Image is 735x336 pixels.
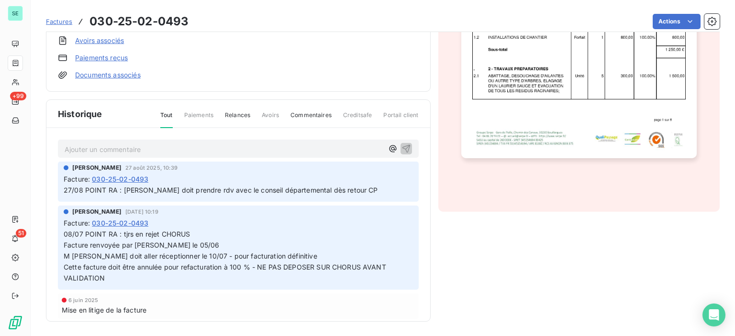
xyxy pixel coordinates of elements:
[64,218,90,228] span: Facture :
[262,111,279,127] span: Avoirs
[68,297,99,303] span: 6 juin 2025
[125,165,178,171] span: 27 août 2025, 10:39
[160,111,173,128] span: Tout
[225,111,250,127] span: Relances
[702,303,725,326] div: Open Intercom Messenger
[64,230,388,282] span: 08/07 POINT RA : tjrs en rejet CHORUS Facture renvoyée par [PERSON_NAME] le 05/06 M [PERSON_NAME]...
[62,305,146,315] span: Mise en litige de la facture
[184,111,213,127] span: Paiements
[343,111,372,127] span: Creditsafe
[64,186,378,194] span: 27/08 POINT RA : [PERSON_NAME] doit prendre rdv avec le conseil départemental dès retour CP
[72,163,122,172] span: [PERSON_NAME]
[383,111,418,127] span: Portail client
[58,108,102,120] span: Historique
[89,13,189,30] h3: 030-25-02-0493
[125,209,158,215] span: [DATE] 10:19
[290,111,332,127] span: Commentaires
[16,229,26,238] span: 51
[75,70,141,80] a: Documents associés
[75,36,124,45] a: Avoirs associés
[92,218,148,228] span: 030-25-02-0493
[10,92,26,100] span: +99
[653,14,701,29] button: Actions
[46,17,72,26] a: Factures
[92,174,148,184] span: 030-25-02-0493
[64,174,90,184] span: Facture :
[75,53,128,63] a: Paiements reçus
[72,207,122,216] span: [PERSON_NAME]
[46,18,72,25] span: Factures
[8,6,23,21] div: SE
[8,315,23,330] img: Logo LeanPay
